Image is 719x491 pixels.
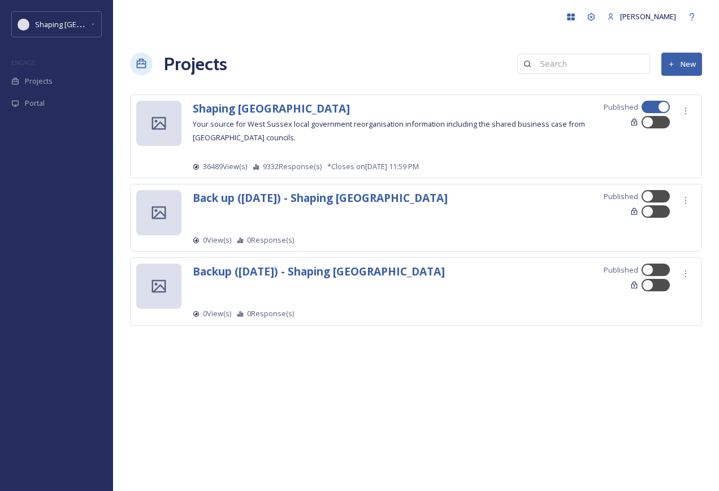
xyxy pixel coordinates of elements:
span: Published [604,102,638,113]
strong: Shaping [GEOGRAPHIC_DATA] [193,101,350,116]
span: Shaping [GEOGRAPHIC_DATA] [35,19,136,29]
button: New [661,53,702,76]
span: *Closes on [DATE] 11:59 PM [327,161,419,172]
strong: Backup ([DATE]) - Shaping [GEOGRAPHIC_DATA] [193,264,445,279]
span: 36489 View(s) [203,161,247,172]
a: Backup ([DATE]) - Shaping [GEOGRAPHIC_DATA] [193,267,445,278]
span: 0 Response(s) [247,308,294,319]
a: [PERSON_NAME] [601,6,682,28]
span: 0 View(s) [203,308,231,319]
span: 0 Response(s) [247,235,294,245]
span: Published [604,191,638,202]
span: Projects [25,76,53,87]
span: 0 View(s) [203,235,231,245]
span: ENGAGE [11,58,36,67]
span: Portal [25,98,45,109]
strong: Back up ([DATE]) - Shaping [GEOGRAPHIC_DATA] [193,190,448,205]
span: [PERSON_NAME] [620,11,676,21]
a: Shaping [GEOGRAPHIC_DATA] [193,104,350,115]
span: Published [604,265,638,275]
input: Search [534,53,644,75]
a: Projects [164,50,227,77]
a: Back up ([DATE]) - Shaping [GEOGRAPHIC_DATA] [193,193,448,204]
span: 9332 Response(s) [263,161,322,172]
span: Your source for West Sussex local government reorganisation information including the shared busi... [193,119,585,143]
